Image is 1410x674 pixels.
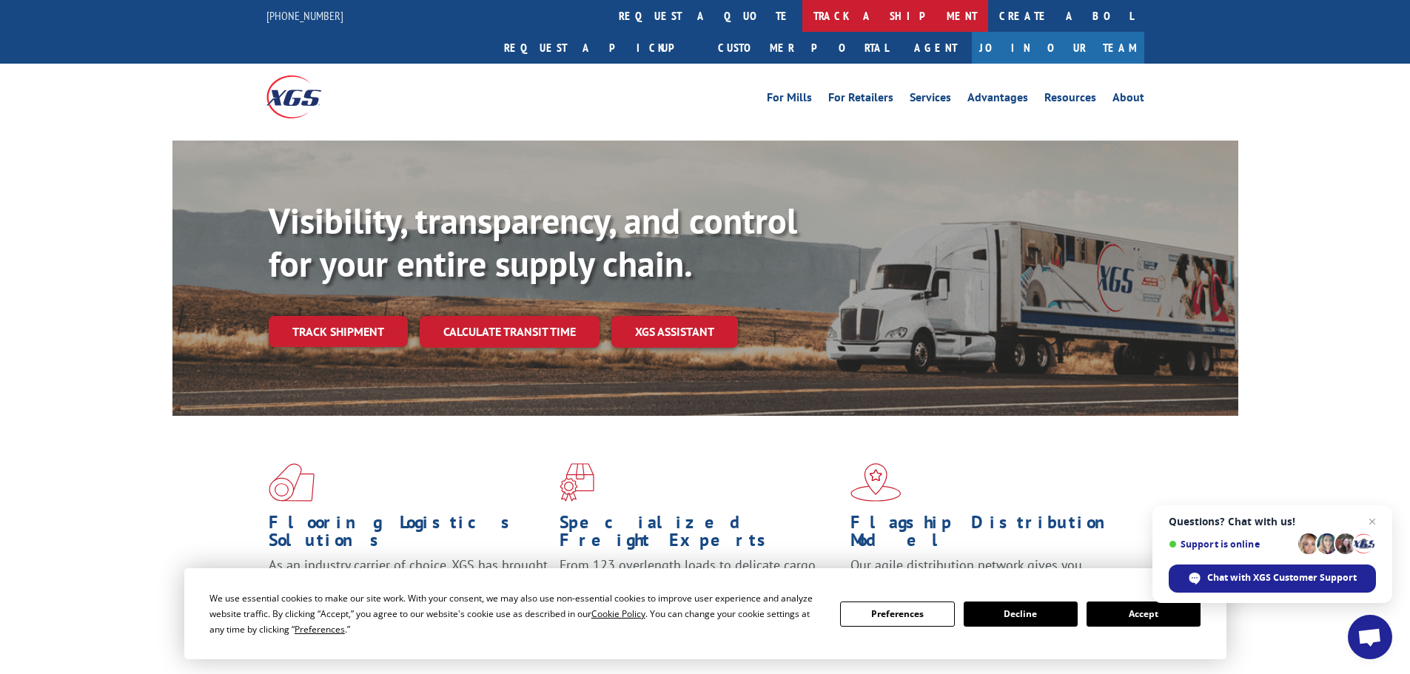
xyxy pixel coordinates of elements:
button: Decline [964,601,1078,627]
button: Accept [1087,601,1201,627]
a: About [1112,92,1144,108]
a: Customer Portal [707,32,899,64]
div: We use essential cookies to make our site work. With your consent, we may also use non-essential ... [209,590,822,637]
span: Cookie Policy [591,607,645,620]
a: Track shipment [269,316,408,347]
a: Calculate transit time [420,316,600,348]
img: xgs-icon-flagship-distribution-model-red [850,463,902,502]
a: Request a pickup [493,32,707,64]
b: Visibility, transparency, and control for your entire supply chain. [269,198,797,286]
h1: Specialized Freight Experts [560,513,839,556]
div: Cookie Consent Prompt [184,568,1226,659]
a: For Retailers [828,92,893,108]
span: Chat with XGS Customer Support [1207,571,1357,584]
a: Join Our Team [972,32,1144,64]
span: Support is online [1169,539,1293,550]
a: Resources [1044,92,1096,108]
a: Agent [899,32,972,64]
span: Chat with XGS Customer Support [1169,565,1376,593]
button: Preferences [840,601,954,627]
h1: Flooring Logistics Solutions [269,513,548,556]
span: As an industry carrier of choice, XGS has brought innovation and dedication to flooring logistics... [269,556,548,609]
a: Open chat [1348,615,1392,659]
span: Our agile distribution network gives you nationwide inventory management on demand. [850,556,1123,591]
img: xgs-icon-focused-on-flooring-red [560,463,594,502]
p: From 123 overlength loads to delicate cargo, our experienced staff knows the best way to move you... [560,556,839,622]
span: Preferences [295,623,345,636]
a: For Mills [767,92,812,108]
span: Questions? Chat with us! [1169,516,1376,528]
a: [PHONE_NUMBER] [266,8,343,23]
img: xgs-icon-total-supply-chain-intelligence-red [269,463,315,502]
a: Advantages [967,92,1028,108]
a: XGS ASSISTANT [611,316,738,348]
h1: Flagship Distribution Model [850,513,1130,556]
a: Services [910,92,951,108]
